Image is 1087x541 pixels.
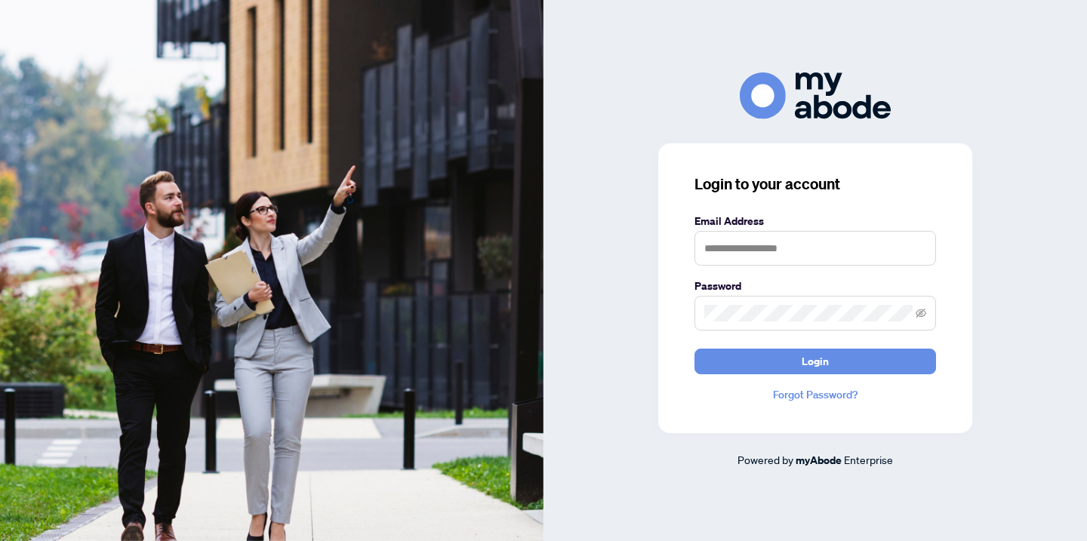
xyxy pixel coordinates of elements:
label: Email Address [694,213,936,229]
img: ma-logo [740,72,891,118]
label: Password [694,278,936,294]
h3: Login to your account [694,174,936,195]
a: myAbode [796,452,842,469]
span: Enterprise [844,453,893,466]
span: Powered by [737,453,793,466]
span: eye-invisible [916,308,926,318]
span: Login [802,349,829,373]
button: Login [694,349,936,374]
a: Forgot Password? [694,386,936,403]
